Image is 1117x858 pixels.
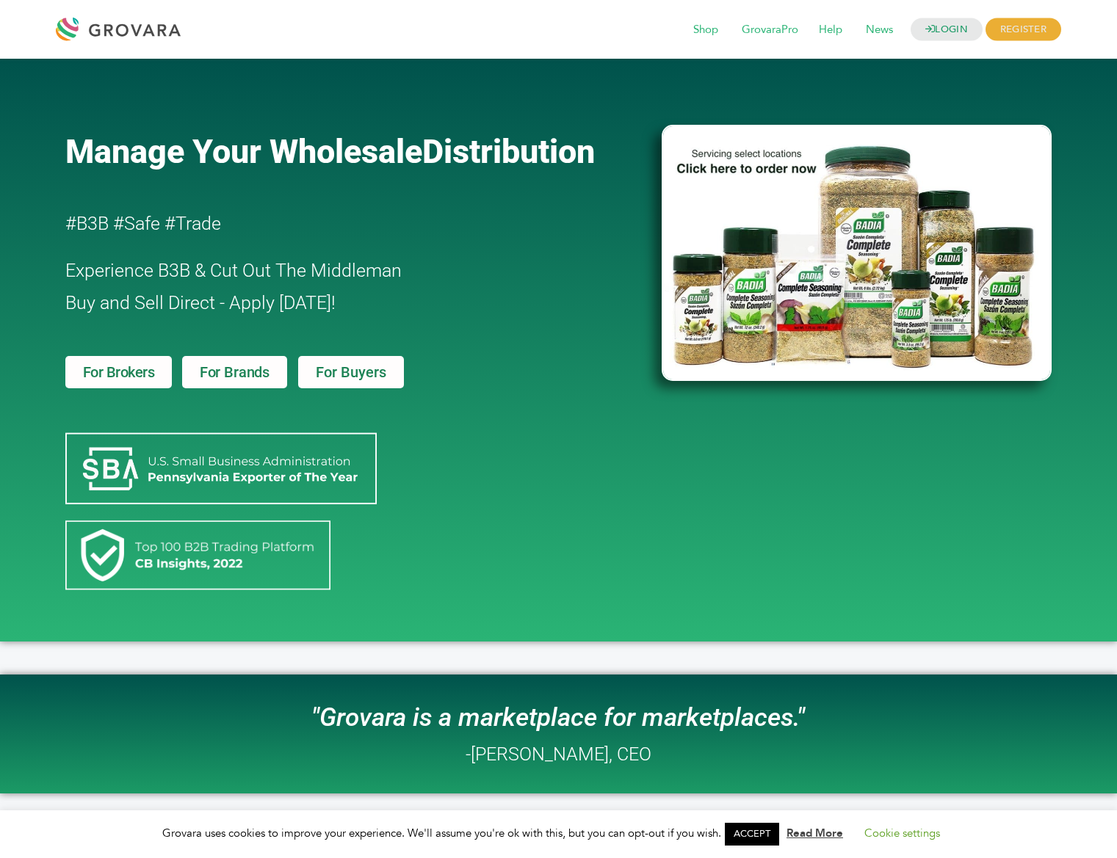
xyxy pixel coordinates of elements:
span: For Brokers [83,365,155,379]
span: Grovara uses cookies to improve your experience. We'll assume you're ok with this, but you can op... [162,826,955,840]
a: News [856,22,903,38]
span: Distribution [422,132,595,171]
span: Help [809,16,853,44]
a: LOGIN [911,18,983,41]
a: For Buyers [298,356,404,388]
a: Shop [683,22,729,38]
span: Experience B3B & Cut Out The Middleman [65,260,402,281]
a: Cookie settings [864,826,940,840]
a: Manage Your WholesaleDistribution [65,132,638,171]
span: News [856,16,903,44]
span: Buy and Sell Direct - Apply [DATE]! [65,292,336,313]
i: "Grovara is a marketplace for marketplaces." [311,702,805,732]
a: ACCEPT [725,823,779,846]
a: For Brands [182,356,287,388]
a: GrovaraPro [731,22,809,38]
h2: -[PERSON_NAME], CEO [466,745,651,763]
a: Help [809,22,853,38]
span: Manage Your Wholesale [65,132,422,171]
span: For Buyers [316,365,386,379]
span: Shop [683,16,729,44]
span: For Brands [200,365,270,379]
a: Read More [787,826,843,840]
h2: #B3B #Safe #Trade [65,208,578,240]
a: For Brokers [65,356,173,388]
span: GrovaraPro [731,16,809,44]
span: REGISTER [986,18,1061,41]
